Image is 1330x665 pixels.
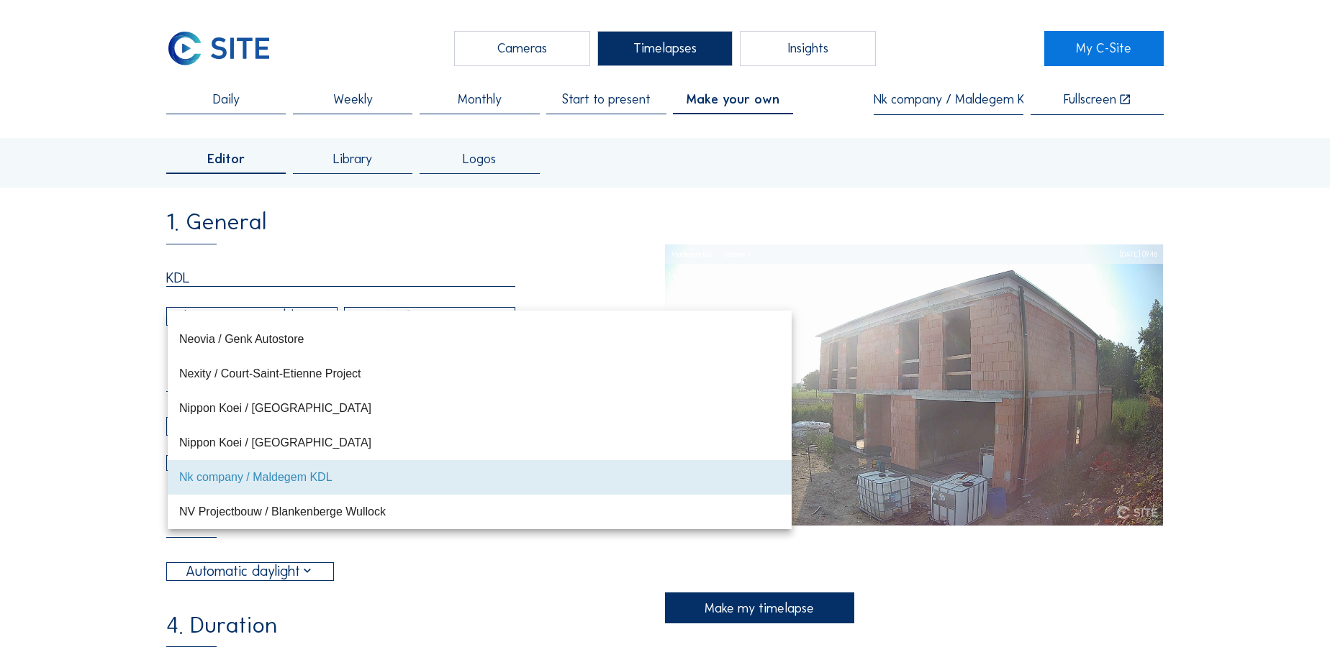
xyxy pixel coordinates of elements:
[179,505,780,518] div: NV Projectbouw / Blankenberge Wullock
[207,152,245,165] span: Editor
[665,592,854,623] div: Make my timelapse
[333,93,373,106] span: Weekly
[166,417,338,436] input: Start date
[167,563,333,580] div: Automatic daylight
[561,93,651,106] span: Start to present
[387,310,410,323] img: selected_image_1449
[454,31,589,66] div: Cameras
[740,31,875,66] div: Insights
[687,93,779,106] span: Make your own
[1120,244,1157,265] div: [DATE] 09:45
[671,244,714,265] div: Maldegem KDL
[186,561,315,582] div: Automatic daylight
[166,614,277,647] div: 4. Duration
[166,504,305,537] div: 3. Hour range
[333,152,372,165] span: Library
[166,211,266,244] div: 1. General
[176,306,328,327] div: Nk company / Maldegem KDL
[179,470,780,484] div: Nk company / Maldegem KDL
[166,31,271,66] img: C-SITE Logo
[597,31,733,66] div: Timelapses
[179,367,780,380] div: Nexity / Court-Saint-Etienne Project
[179,436,780,449] div: Nippon Koei / [GEOGRAPHIC_DATA]
[1117,506,1157,520] img: C-Site Logo
[179,401,780,415] div: Nippon Koei / [GEOGRAPHIC_DATA]
[417,310,473,323] div: Camera 1
[166,359,237,392] div: 2. Date
[1064,93,1116,106] div: Fullscreen
[714,244,750,265] div: Camera 1
[1044,31,1164,66] a: My C-Site
[458,93,502,106] span: Monthly
[665,244,1164,526] img: Image
[166,269,515,287] input: Name
[167,308,337,325] div: Nk company / Maldegem KDL
[463,152,496,165] span: Logos
[166,31,286,66] a: C-SITE Logo
[213,93,240,106] span: Daily
[345,308,515,325] div: selected_image_1449Camera 1
[179,332,780,346] div: Neovia / Genk Autostore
